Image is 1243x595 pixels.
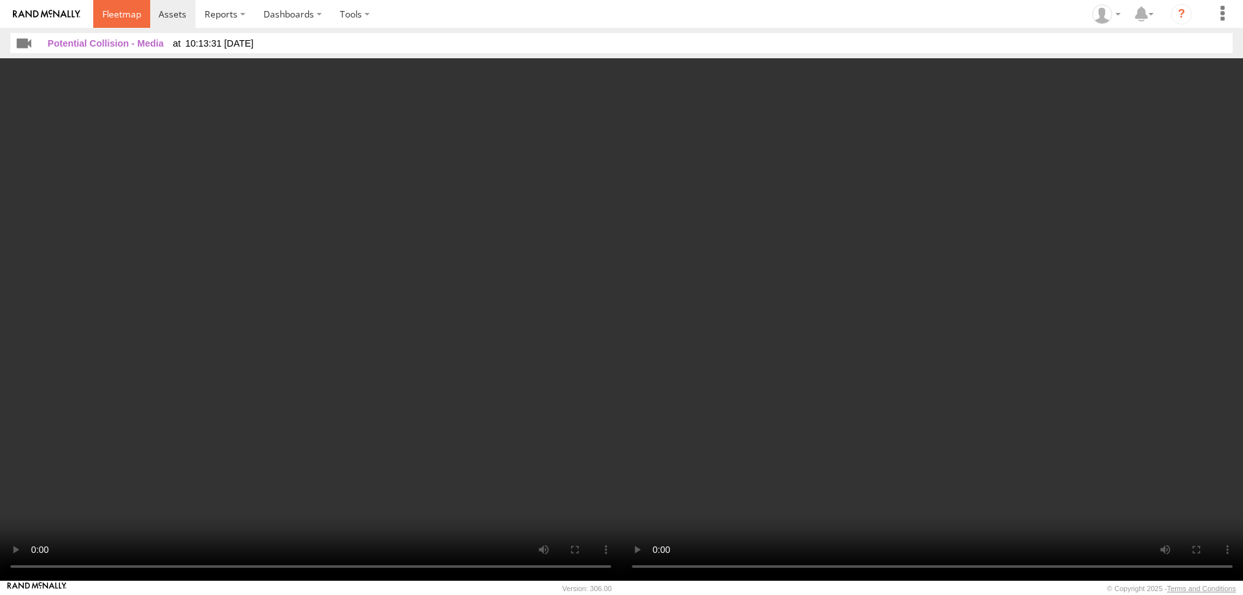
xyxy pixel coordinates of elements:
i: ? [1171,4,1192,25]
div: © Copyright 2025 - [1107,585,1236,592]
span: Potential Collision - Media [48,38,164,49]
a: Visit our Website [7,582,67,595]
div: Randy Yohe [1088,5,1125,24]
a: Terms and Conditions [1167,585,1236,592]
span: 10:13:31 [DATE] [173,38,254,49]
div: Version: 306.00 [563,585,612,592]
img: rand-logo.svg [13,10,80,19]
